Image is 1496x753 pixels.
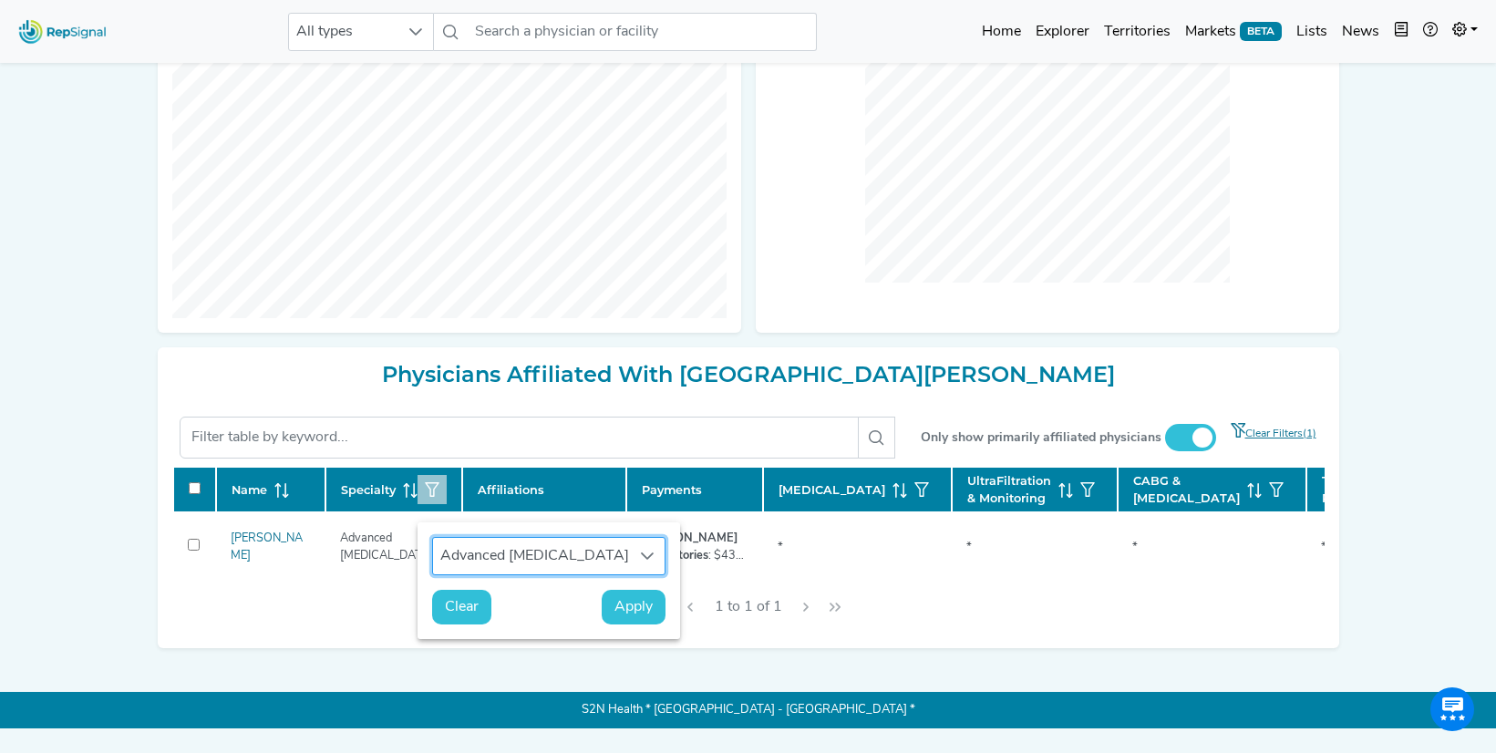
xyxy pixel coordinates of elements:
span: [MEDICAL_DATA] [779,481,885,499]
a: Explorer [1028,14,1097,50]
div: Advanced [MEDICAL_DATA] and Transplant Cardiology [433,538,630,574]
span: CABG & [MEDICAL_DATA] [1133,472,1240,507]
a: Lists [1289,14,1335,50]
span: 1 to 1 of 1 [707,590,789,624]
input: Filter table by keyword... [180,417,859,459]
div: : $43 [641,530,748,564]
a: MarketsBETA [1178,14,1289,50]
button: Apply [602,590,665,624]
button: Intel Book [1387,14,1416,50]
span: All types [289,14,398,50]
span: Clear [445,596,479,618]
a: [PERSON_NAME] [231,532,303,562]
span: BETA [1240,22,1282,40]
a: Territories [1097,14,1178,50]
span: Total Procedures [1322,472,1390,507]
a: Clear Filters(1) [1219,417,1317,459]
p: S2N Health * [GEOGRAPHIC_DATA] - [GEOGRAPHIC_DATA] * [158,692,1339,728]
small: Only show primarily affiliated physicians [921,428,1161,448]
input: Search a physician or facility [468,13,816,51]
a: Home [975,14,1028,50]
h2: Physicians Affiliated With [GEOGRAPHIC_DATA][PERSON_NAME] [172,362,1325,388]
span: Apply [614,596,653,618]
span: UltraFiltration & Monitoring [967,472,1051,507]
span: Affiliations [478,481,544,499]
span: Name [232,481,267,499]
a: News [1335,14,1387,50]
strong: [PERSON_NAME] Laboratories [641,532,738,562]
div: Advanced [MEDICAL_DATA] and Transplant Cardiology [329,530,459,564]
span: Specialty [341,481,396,499]
button: Clear [432,590,491,624]
span: Payments [642,481,702,499]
